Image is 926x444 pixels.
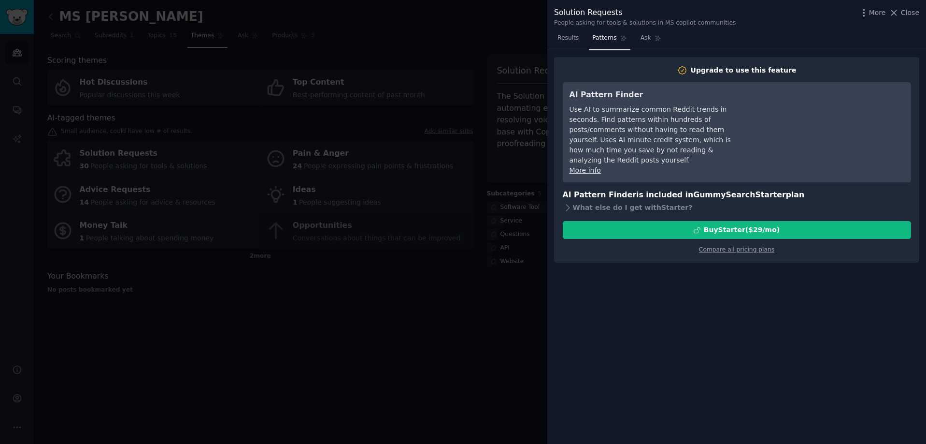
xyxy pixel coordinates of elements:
a: Patterns [589,30,630,50]
button: More [859,8,886,18]
button: Close [889,8,919,18]
h3: AI Pattern Finder is included in plan [563,189,911,201]
div: Upgrade to use this feature [691,65,797,75]
a: Ask [637,30,665,50]
a: Compare all pricing plans [699,246,774,253]
div: Use AI to summarize common Reddit trends in seconds. Find patterns within hundreds of posts/comme... [570,104,746,165]
div: Solution Requests [554,7,736,19]
div: Buy Starter ($ 29 /mo ) [704,225,780,235]
a: More info [570,166,601,174]
a: Results [554,30,582,50]
h3: AI Pattern Finder [570,89,746,101]
span: Ask [641,34,651,43]
button: BuyStarter($29/mo) [563,221,911,239]
span: GummySearch Starter [693,190,785,199]
span: Close [901,8,919,18]
div: People asking for tools & solutions in MS copilot communities [554,19,736,28]
span: Patterns [592,34,616,43]
span: More [869,8,886,18]
span: Results [557,34,579,43]
div: What else do I get with Starter ? [563,201,911,214]
iframe: YouTube video player [759,89,904,162]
